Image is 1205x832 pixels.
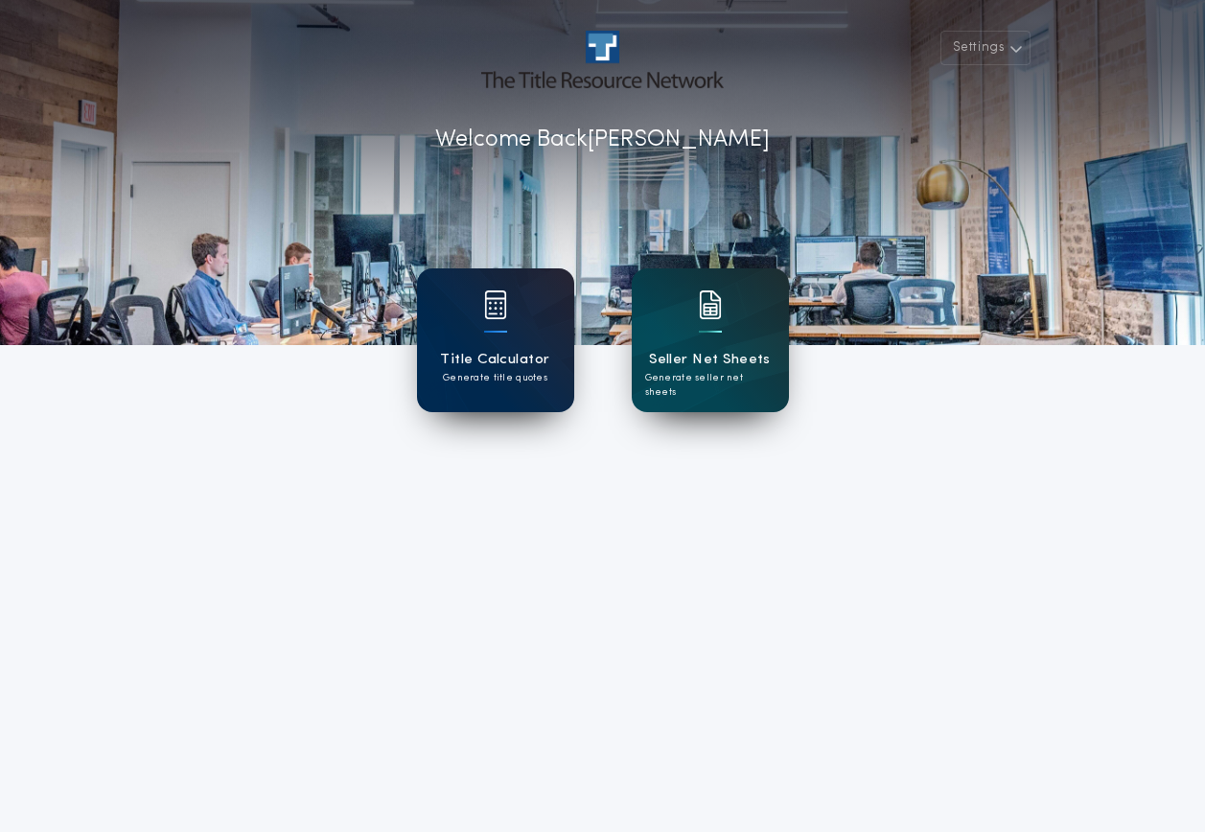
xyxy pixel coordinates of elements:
h1: Title Calculator [440,349,549,371]
a: card iconSeller Net SheetsGenerate seller net sheets [632,268,789,412]
p: Welcome Back [PERSON_NAME] [435,123,770,157]
a: card iconTitle CalculatorGenerate title quotes [417,268,574,412]
p: Generate title quotes [443,371,547,385]
img: card icon [484,290,507,319]
p: Generate seller net sheets [645,371,776,400]
h1: Seller Net Sheets [649,349,771,371]
button: Settings [940,31,1031,65]
img: account-logo [481,31,723,88]
img: card icon [699,290,722,319]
